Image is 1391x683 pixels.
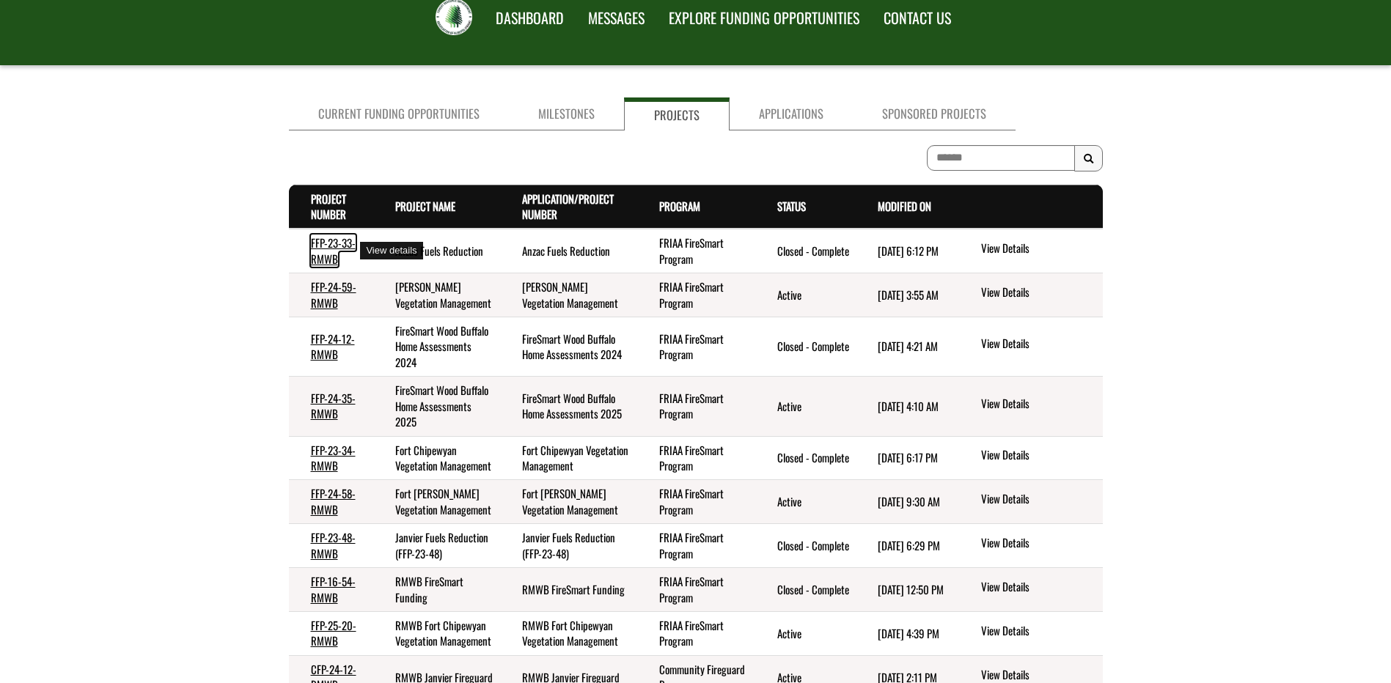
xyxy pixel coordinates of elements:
[360,242,422,260] div: View details
[311,235,356,266] a: FFP-23-33-RMWB
[637,480,756,524] td: FRIAA FireSmart Program
[500,377,637,436] td: FireSmart Wood Buffalo Home Assessments 2025
[777,198,806,214] a: Status
[500,611,637,655] td: RMWB Fort Chipewyan Vegetation Management
[659,198,700,214] a: Program
[373,524,500,568] td: Janvier Fuels Reduction (FFP-23-48)
[522,191,614,222] a: Application/Project Number
[856,317,957,377] td: 8/11/2025 4:21 AM
[289,611,374,655] td: FFP-25-20-RMWB
[878,243,939,259] time: [DATE] 6:12 PM
[637,377,756,436] td: FRIAA FireSmart Program
[373,229,500,273] td: Anzac Fuels Reduction
[311,278,356,310] a: FFP-24-59-RMWB
[637,273,756,317] td: FRIAA FireSmart Program
[311,191,346,222] a: Project Number
[878,287,939,303] time: [DATE] 3:55 AM
[957,524,1102,568] td: action menu
[957,568,1102,612] td: action menu
[637,568,756,612] td: FRIAA FireSmart Program
[311,442,356,473] a: FFP-23-34-RMWB
[878,338,938,354] time: [DATE] 4:21 AM
[856,480,957,524] td: 8/20/2025 9:30 AM
[637,229,756,273] td: FRIAA FireSmart Program
[927,145,1075,171] input: To search on partial text, use the asterisk (*) wildcard character.
[373,480,500,524] td: Fort McMurray Vegetation Management
[373,611,500,655] td: RMWB Fort Chipewyan Vegetation Management
[856,436,957,480] td: 4/27/2024 6:17 PM
[981,396,1096,413] a: View details
[856,611,957,655] td: 7/28/2025 4:39 PM
[878,625,939,641] time: [DATE] 4:39 PM
[373,436,500,480] td: Fort Chipewyan Vegetation Management
[981,535,1096,553] a: View details
[500,229,637,273] td: Anzac Fuels Reduction
[981,284,1096,302] a: View details
[856,524,957,568] td: 4/27/2024 6:29 PM
[373,568,500,612] td: RMWB FireSmart Funding
[981,447,1096,465] a: View details
[289,229,374,273] td: FFP-23-33-RMWB
[957,273,1102,317] td: action menu
[373,377,500,436] td: FireSmart Wood Buffalo Home Assessments 2025
[856,377,957,436] td: 8/11/2025 4:10 AM
[957,229,1102,273] td: action menu
[878,449,938,465] time: [DATE] 6:17 PM
[957,377,1102,436] td: action menu
[311,390,356,421] a: FFP-24-35-RMWB
[755,480,856,524] td: Active
[981,336,1096,353] a: View details
[755,377,856,436] td: Active
[637,611,756,655] td: FRIAA FireSmart Program
[500,273,637,317] td: Conklin Vegetation Management
[500,568,637,612] td: RMWB FireSmart Funding
[500,480,637,524] td: Fort McMurray Vegetation Management
[1074,145,1103,171] button: Search Results
[500,524,637,568] td: Janvier Fuels Reduction (FFP-23-48)
[311,617,356,649] a: FFP-25-20-RMWB
[289,317,374,377] td: FFP-24-12-RMWB
[311,485,356,517] a: FFP-24-58-RMWB
[856,229,957,273] td: 4/27/2024 6:12 PM
[289,568,374,612] td: FFP-16-54-RMWB
[856,273,957,317] td: 8/11/2025 3:55 AM
[637,524,756,568] td: FRIAA FireSmart Program
[878,198,931,214] a: Modified On
[730,97,853,130] a: Applications
[289,436,374,480] td: FFP-23-34-RMWB
[624,97,730,130] a: Projects
[878,493,940,509] time: [DATE] 9:30 AM
[957,480,1102,524] td: action menu
[981,623,1096,640] a: View details
[289,524,374,568] td: FFP-23-48-RMWB
[755,524,856,568] td: Closed - Complete
[853,97,1016,130] a: Sponsored Projects
[395,198,455,214] a: Project Name
[755,317,856,377] td: Closed - Complete
[500,436,637,480] td: Fort Chipewyan Vegetation Management
[981,491,1096,509] a: View details
[373,317,500,377] td: FireSmart Wood Buffalo Home Assessments 2024
[637,436,756,480] td: FRIAA FireSmart Program
[500,317,637,377] td: FireSmart Wood Buffalo Home Assessments 2024
[289,480,374,524] td: FFP-24-58-RMWB
[755,436,856,480] td: Closed - Complete
[289,377,374,436] td: FFP-24-35-RMWB
[755,229,856,273] td: Closed - Complete
[289,273,374,317] td: FFP-24-59-RMWB
[878,581,944,597] time: [DATE] 12:50 PM
[957,317,1102,377] td: action menu
[509,97,624,130] a: Milestones
[878,537,940,553] time: [DATE] 6:29 PM
[957,185,1102,229] th: Actions
[373,273,500,317] td: Conklin Vegetation Management
[755,611,856,655] td: Active
[637,317,756,377] td: FRIAA FireSmart Program
[856,568,957,612] td: 7/26/2023 12:50 PM
[289,97,509,130] a: Current Funding Opportunities
[311,529,356,561] a: FFP-23-48-RMWB
[981,240,1096,258] a: View details
[311,573,356,605] a: FFP-16-54-RMWB
[755,273,856,317] td: Active
[878,398,939,414] time: [DATE] 4:10 AM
